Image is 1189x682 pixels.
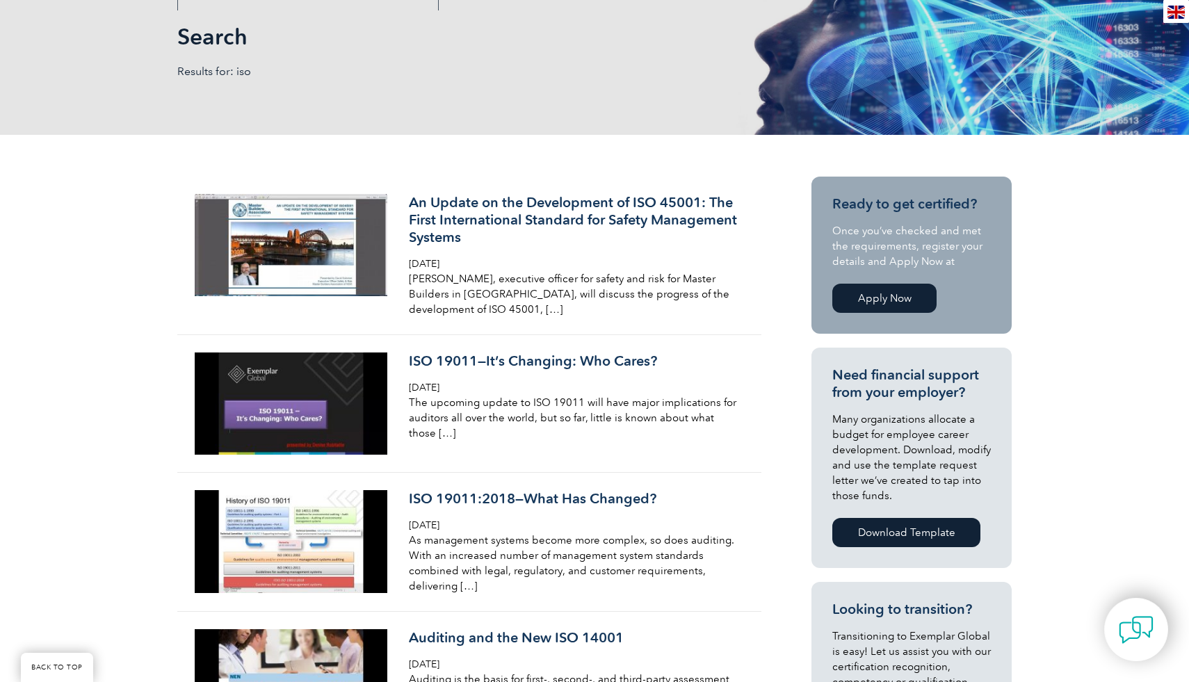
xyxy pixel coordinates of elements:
[177,473,761,612] a: ISO 19011:2018—What Has Changed? [DATE] As management systems become more complex, so does auditi...
[409,629,738,647] h3: Auditing and the New ISO 14001
[409,258,439,270] span: [DATE]
[177,335,761,473] a: ISO 19011—It’s Changing: Who Cares? [DATE] The upcoming update to ISO 19011 will have major impli...
[832,518,980,547] a: Download Template
[409,271,738,317] p: [PERSON_NAME], executive officer for safety and risk for Master Builders in [GEOGRAPHIC_DATA], wi...
[177,23,711,50] h1: Search
[1119,612,1154,647] img: contact-chat.png
[409,395,738,441] p: The upcoming update to ISO 19011 will have major implications for auditors all over the world, bu...
[409,519,439,531] span: [DATE]
[409,194,738,246] h3: An Update on the Development of ISO 45001: The First International Standard for Safety Management...
[832,601,991,618] h3: Looking to transition?
[195,490,387,592] img: iso-190112018-what-has-changed-1-900x480-1-300x160.jpg
[195,194,387,296] img: 687455712-900x480-1-300x160.jpg
[409,658,439,670] span: [DATE]
[177,177,761,335] a: An Update on the Development of ISO 45001: The First International Standard for Safety Management...
[409,352,738,370] h3: ISO 19011—It’s Changing: Who Cares?
[832,223,991,269] p: Once you’ve checked and met the requirements, register your details and Apply Now at
[832,284,937,313] a: Apply Now
[832,195,991,213] h3: Ready to get certified?
[21,653,93,682] a: BACK TO TOP
[409,490,738,508] h3: ISO 19011:2018—What Has Changed?
[195,352,387,455] img: 687454907-900x480-1-300x160.jpg
[409,533,738,594] p: As management systems become more complex, so does auditing. With an increased number of manageme...
[832,366,991,401] h3: Need financial support from your employer?
[409,382,439,393] span: [DATE]
[177,64,594,79] p: Results for: iso
[1167,6,1185,19] img: en
[832,412,991,503] p: Many organizations allocate a budget for employee career development. Download, modify and use th...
